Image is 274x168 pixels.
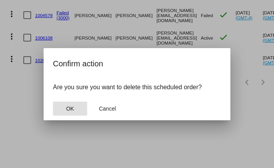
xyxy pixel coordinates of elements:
span: Cancel [99,106,116,112]
span: OK [66,106,74,112]
button: Close dialog [53,102,87,116]
button: Close dialog [90,102,125,116]
h2: Confirm action [53,57,221,70]
p: Are you sure you want to delete this scheduled order? [53,84,221,91]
